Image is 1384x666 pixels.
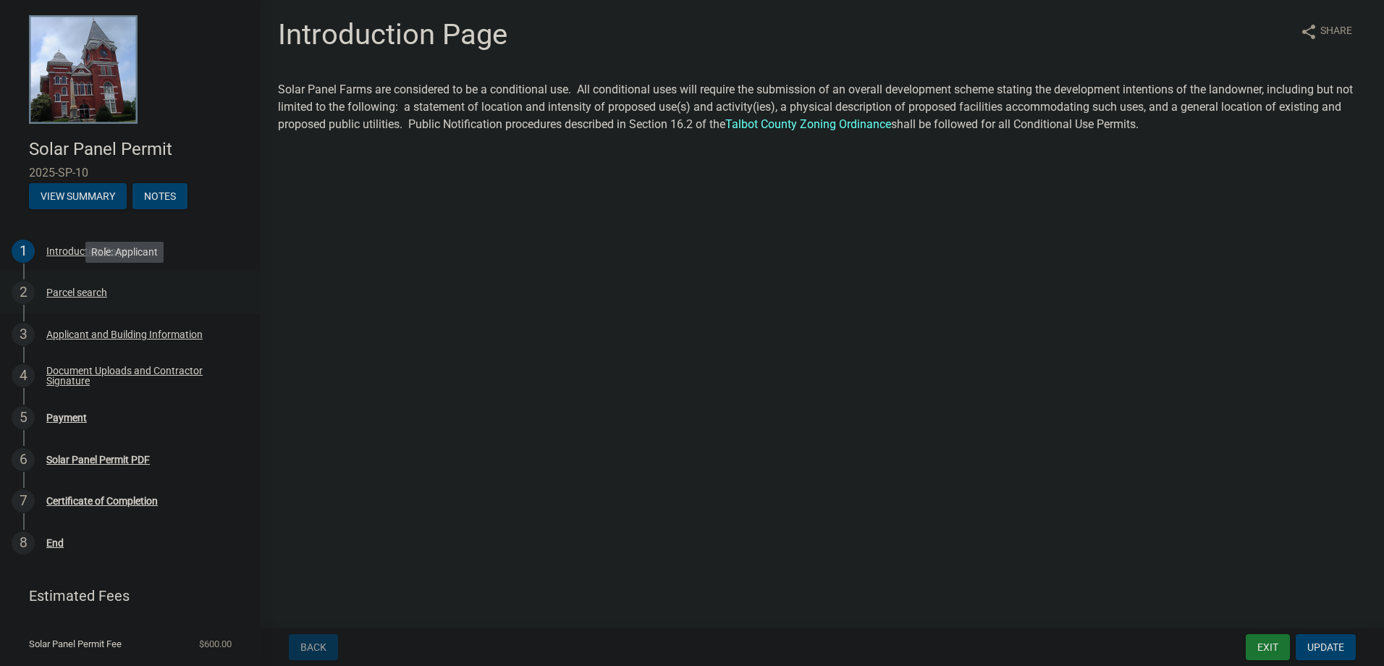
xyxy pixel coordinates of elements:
div: 3 [12,323,35,346]
h4: Solar Panel Permit [29,139,249,160]
span: Solar Panel Permit Fee [29,639,122,649]
div: Role: Applicant [85,242,164,263]
div: Document Uploads and Contractor Signature [46,366,237,386]
button: Notes [132,183,187,209]
button: shareShare [1288,17,1364,46]
span: $600.00 [199,639,232,649]
span: Share [1320,23,1352,41]
a: Estimated Fees [12,581,237,610]
span: 2025-SP-10 [29,166,232,180]
div: 1 [12,240,35,263]
p: Solar Panel Farms are considered to be a conditional use. All conditional uses will require the s... [278,81,1367,133]
div: Introduction Page [46,246,127,256]
div: Parcel search [46,287,107,298]
div: End [46,538,64,548]
div: Payment [46,413,87,423]
h1: Introduction Page [278,17,507,52]
div: 7 [12,489,35,513]
span: Update [1307,641,1344,653]
div: 5 [12,406,35,429]
div: Applicant and Building Information [46,329,203,340]
div: 8 [12,531,35,555]
button: Update [1296,634,1356,660]
div: 2 [12,281,35,304]
wm-modal-confirm: Notes [132,191,187,203]
i: share [1300,23,1317,41]
wm-modal-confirm: Summary [29,191,127,203]
span: Back [300,641,326,653]
img: Talbot County, Georgia [29,15,138,124]
button: Back [289,634,338,660]
div: Role: Applicant [85,201,164,222]
div: 6 [12,448,35,471]
div: 4 [12,364,35,387]
button: View Summary [29,183,127,209]
div: Solar Panel Permit PDF [46,455,150,465]
div: Certificate of Completion [46,496,158,506]
a: Talbot County Zoning Ordinance [725,117,891,131]
button: Exit [1246,634,1290,660]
